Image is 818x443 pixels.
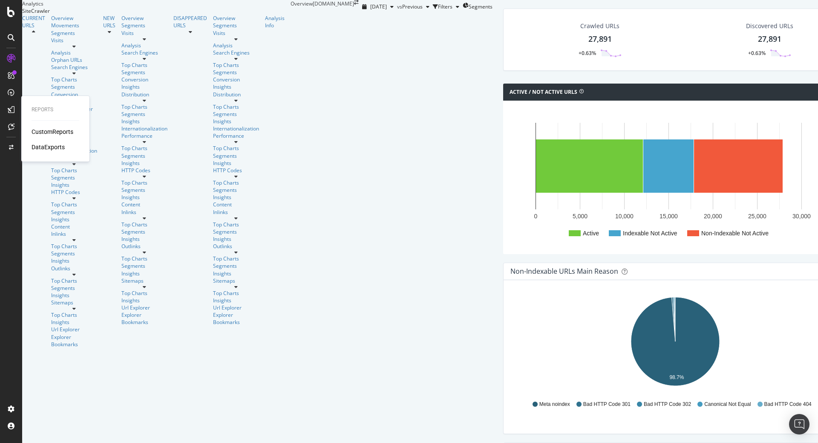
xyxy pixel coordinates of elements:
a: Top Charts [51,311,97,318]
a: Analysis [213,42,259,49]
a: Insights [51,181,97,188]
div: Top Charts [213,179,259,186]
a: NEW URLS [103,14,115,29]
div: Discovered URLs [746,22,793,30]
a: Segments [121,69,167,76]
text: 10,000 [615,213,634,220]
div: Inlinks [213,208,259,216]
div: Inlinks [51,230,97,237]
div: Segments [51,208,97,216]
a: Internationalization [213,125,259,132]
a: Insights [51,292,97,299]
div: Orphan URLs [51,56,97,64]
div: Insights [213,235,259,243]
a: Overview [51,14,97,22]
a: Insights [121,194,167,201]
div: Outlinks [213,243,259,250]
a: Insights [51,216,97,223]
text: Active [583,230,599,237]
a: HTTP Codes [51,188,97,196]
a: Sitemaps [51,299,97,306]
text: 0 [534,213,538,220]
div: Insights [121,297,167,304]
a: Top Charts [51,76,97,83]
a: Top Charts [121,221,167,228]
a: Segments [213,152,259,159]
div: Top Charts [213,290,259,297]
div: Non-Indexable URLs Main Reason [510,267,618,275]
a: HTTP Codes [121,167,167,174]
a: Insights [213,194,259,201]
a: Conversion [121,76,167,83]
div: Top Charts [121,103,167,110]
div: Segments [121,186,167,194]
a: Top Charts [213,145,259,152]
div: Top Charts [121,61,167,69]
a: Segments [51,29,97,37]
div: CustomReports [32,127,73,136]
div: Open Intercom Messenger [789,414,809,434]
div: Search Engines [213,49,259,56]
div: Inlinks [121,208,167,216]
a: Overview [121,14,167,22]
a: Movements [51,22,97,29]
div: Segments [121,228,167,235]
div: Performance [121,132,167,139]
text: Indexable Not Active [623,230,677,237]
a: Visits [121,29,167,37]
a: Conversion [51,91,97,98]
div: Segments [121,22,167,29]
div: Explorer Bookmarks [51,333,97,348]
a: Segments [213,262,259,269]
a: Top Charts [213,255,259,262]
span: Segments [469,3,493,10]
a: Sitemaps [213,277,259,284]
a: Top Charts [213,103,259,110]
a: Outlinks [121,243,167,250]
a: Top Charts [121,145,167,152]
div: +0.63% [579,49,596,57]
text: 98.7% [669,374,684,380]
a: Search Engines [51,64,97,71]
div: Top Charts [121,255,167,262]
a: Insights [121,270,167,277]
a: Top Charts [51,201,97,208]
div: DISAPPEARED URLS [173,14,207,29]
div: Distribution [213,91,259,98]
div: Top Charts [121,179,167,186]
a: Segments [213,69,259,76]
a: Conversion [213,76,259,83]
a: Performance [213,132,259,139]
a: Url Explorer [121,304,167,311]
span: Bad HTTP Code 301 [583,401,631,408]
a: Url Explorer [51,326,97,333]
a: Segments [51,174,97,181]
a: HTTP Codes [213,167,259,174]
a: Top Charts [121,290,167,297]
a: DataExports [32,143,65,151]
div: Content [213,201,259,208]
a: Top Charts [51,243,97,250]
span: Bad HTTP Code 302 [644,401,691,408]
div: Search Engines [121,49,167,56]
a: Insights [213,118,259,125]
a: Top Charts [213,61,259,69]
a: Segments [213,228,259,235]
